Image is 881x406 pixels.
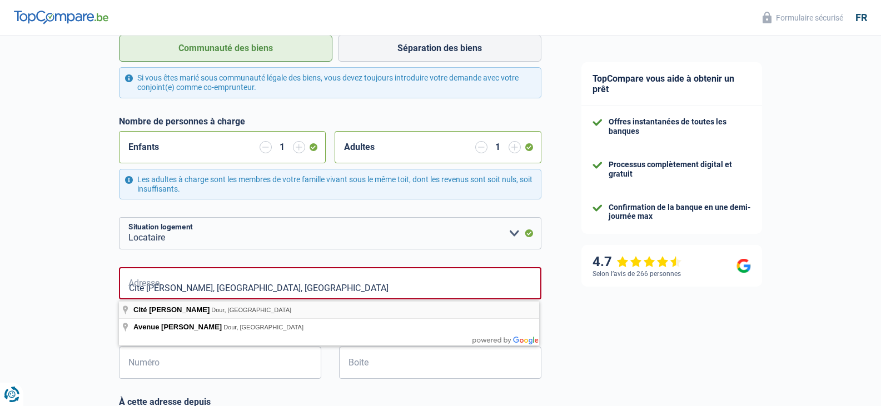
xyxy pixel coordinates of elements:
div: fr [855,12,867,24]
label: Enfants [128,143,159,152]
span: Cité [PERSON_NAME] [133,305,210,314]
label: Nombre de personnes à charge [119,116,245,127]
div: Les adultes à charge sont les membres de votre famille vivant sous le même toit, dont les revenus... [119,169,541,200]
div: Processus complètement digital et gratuit [609,160,751,179]
input: Sélectionnez votre adresse dans la barre de recherche [119,267,541,299]
span: Avenue [PERSON_NAME] [133,323,222,331]
div: 4.7 [593,254,682,270]
label: Adultes [344,143,375,152]
div: 1 [277,143,287,152]
label: Communauté des biens [119,35,332,62]
label: Séparation des biens [338,35,541,62]
img: TopCompare Logo [14,11,108,24]
div: 1 [493,143,503,152]
span: Dour, [GEOGRAPHIC_DATA] [223,324,303,330]
div: Si vous êtes marié sous communauté légale des biens, vous devez toujours introduire votre demande... [119,67,541,98]
div: TopCompare vous aide à obtenir un prêt [581,62,762,106]
div: Selon l’avis de 266 personnes [593,270,681,278]
span: Dour, [GEOGRAPHIC_DATA] [211,307,291,313]
div: Offres instantanées de toutes les banques [609,117,751,136]
button: Formulaire sécurisé [756,8,850,27]
div: Confirmation de la banque en une demi-journée max [609,203,751,222]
